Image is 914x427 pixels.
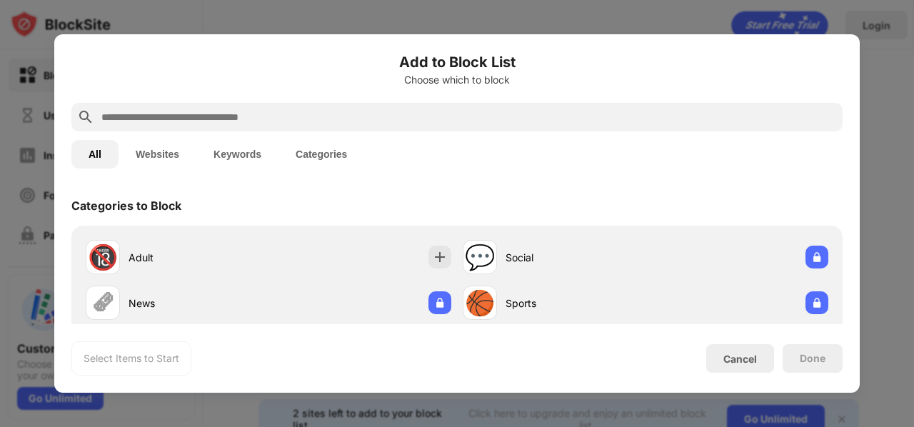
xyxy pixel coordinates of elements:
[506,250,646,265] div: Social
[84,351,179,366] div: Select Items to Start
[129,250,268,265] div: Adult
[91,288,115,318] div: 🗞
[119,140,196,169] button: Websites
[196,140,278,169] button: Keywords
[465,243,495,272] div: 💬
[278,140,364,169] button: Categories
[506,296,646,311] div: Sports
[71,74,843,86] div: Choose which to block
[77,109,94,126] img: search.svg
[800,353,825,364] div: Done
[71,140,119,169] button: All
[88,243,118,272] div: 🔞
[465,288,495,318] div: 🏀
[71,51,843,73] h6: Add to Block List
[723,353,757,365] div: Cancel
[71,199,181,213] div: Categories to Block
[129,296,268,311] div: News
